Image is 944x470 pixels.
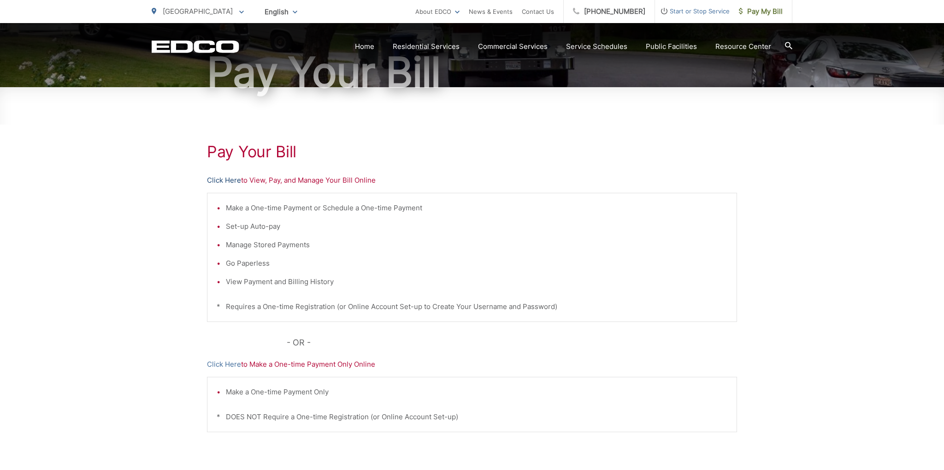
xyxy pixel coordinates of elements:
[478,41,548,52] a: Commercial Services
[522,6,554,17] a: Contact Us
[207,143,737,161] h1: Pay Your Bill
[207,359,241,370] a: Click Here
[226,276,727,287] li: View Payment and Billing History
[163,7,233,16] span: [GEOGRAPHIC_DATA]
[646,41,697,52] a: Public Facilities
[207,175,737,186] p: to View, Pay, and Manage Your Bill Online
[152,40,239,53] a: EDCD logo. Return to the homepage.
[469,6,513,17] a: News & Events
[226,387,727,398] li: Make a One-time Payment Only
[152,49,792,95] h1: Pay Your Bill
[207,175,241,186] a: Click Here
[739,6,783,17] span: Pay My Bill
[217,411,727,422] p: * DOES NOT Require a One-time Registration (or Online Account Set-up)
[226,221,727,232] li: Set-up Auto-pay
[393,41,460,52] a: Residential Services
[287,336,737,350] p: - OR -
[415,6,460,17] a: About EDCO
[226,258,727,269] li: Go Paperless
[217,301,727,312] p: * Requires a One-time Registration (or Online Account Set-up to Create Your Username and Password)
[226,202,727,214] li: Make a One-time Payment or Schedule a One-time Payment
[207,359,737,370] p: to Make a One-time Payment Only Online
[715,41,771,52] a: Resource Center
[258,4,304,20] span: English
[566,41,627,52] a: Service Schedules
[226,239,727,250] li: Manage Stored Payments
[355,41,374,52] a: Home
